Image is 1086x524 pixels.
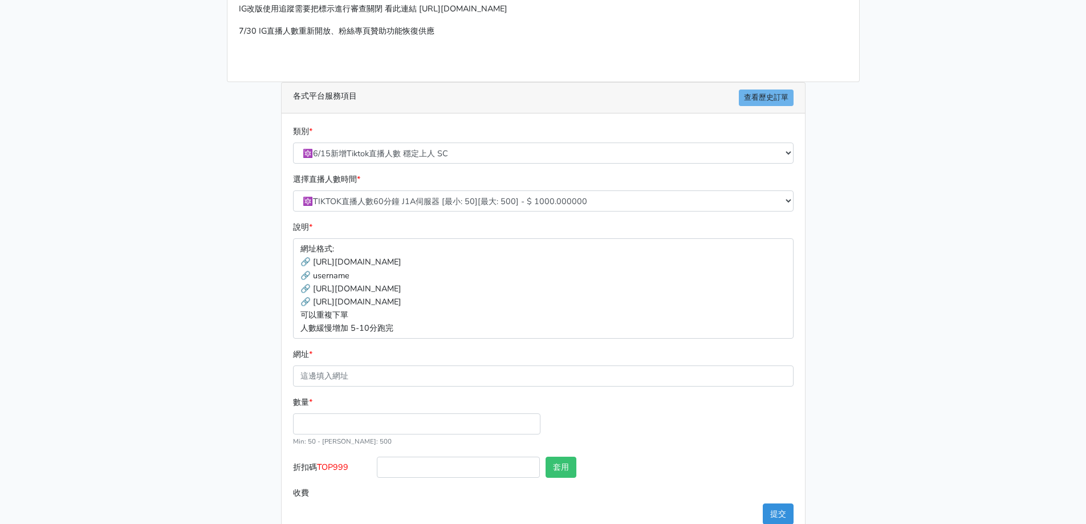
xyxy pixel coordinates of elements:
[317,461,348,473] span: TOP999
[293,238,794,338] p: 網址格式: 🔗 [URL][DOMAIN_NAME] 🔗 username 🔗 [URL][DOMAIN_NAME] 🔗 [URL][DOMAIN_NAME] 可以重複下單 人數緩慢增加 5-1...
[293,365,794,387] input: 這邊填入網址
[239,25,848,38] p: 7/30 IG直播人數重新開放、粉絲專頁贊助功能恢復供應
[293,348,312,361] label: 網址
[739,90,794,106] a: 查看歷史訂單
[546,457,576,478] button: 套用
[293,221,312,234] label: 說明
[290,457,375,482] label: 折扣碼
[293,437,392,446] small: Min: 50 - [PERSON_NAME]: 500
[293,125,312,138] label: 類別
[282,83,805,113] div: 各式平台服務項目
[239,2,848,15] p: IG改版使用追蹤需要把標示進行審查關閉 看此連結 [URL][DOMAIN_NAME]
[293,396,312,409] label: 數量
[290,482,375,503] label: 收費
[293,173,360,186] label: 選擇直播人數時間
